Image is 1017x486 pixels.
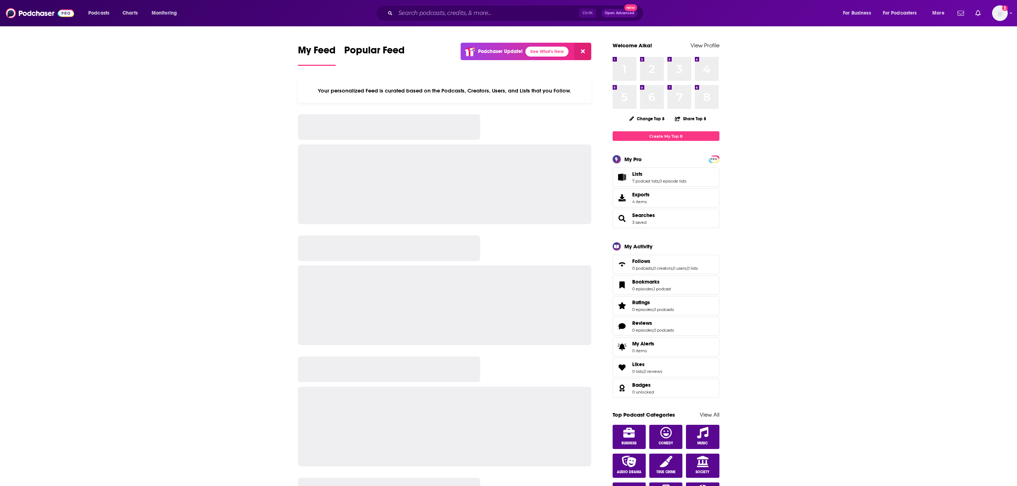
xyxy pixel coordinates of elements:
[632,212,655,218] a: Searches
[632,307,653,312] a: 0 episodes
[632,361,645,368] span: Likes
[118,7,142,19] a: Charts
[843,8,871,18] span: For Business
[632,320,652,326] span: Reviews
[659,179,659,184] span: ,
[632,191,650,198] span: Exports
[478,48,523,54] p: Podchaser Update!
[654,286,671,291] a: 1 podcast
[654,307,674,312] a: 0 podcasts
[632,382,654,388] a: Badges
[632,299,674,306] a: Ratings
[613,168,719,187] span: Lists
[613,454,646,478] a: Audio Drama
[691,42,719,49] a: View Profile
[624,156,642,163] div: My Pro
[675,112,707,126] button: Share Top 8
[152,8,177,18] span: Monitoring
[644,369,662,374] a: 0 reviews
[613,209,719,228] span: Searches
[632,369,643,374] a: 0 lists
[696,470,709,474] span: Society
[122,8,138,18] span: Charts
[615,213,629,223] a: Searches
[686,425,719,449] a: Music
[88,8,109,18] span: Podcasts
[672,266,673,271] span: ,
[632,382,651,388] span: Badges
[632,179,659,184] a: 7 podcast lists
[525,47,568,57] a: See What's New
[649,425,683,449] a: Comedy
[344,44,405,60] span: Popular Feed
[659,441,673,445] span: Comedy
[973,7,984,19] a: Show notifications dropdown
[632,299,650,306] span: Ratings
[632,361,662,368] a: Likes
[632,390,654,395] a: 0 unlocked
[686,454,719,478] a: Society
[632,320,674,326] a: Reviews
[656,470,676,474] span: True Crime
[613,337,719,356] a: My Alerts
[613,317,719,336] span: Reviews
[613,296,719,315] span: Ratings
[624,4,637,11] span: New
[632,340,654,347] span: My Alerts
[686,266,687,271] span: ,
[697,441,708,445] span: Music
[622,441,636,445] span: Business
[395,7,579,19] input: Search podcasts, credits, & more...
[298,44,336,66] a: My Feed
[653,266,672,271] a: 0 creators
[955,7,967,19] a: Show notifications dropdown
[579,9,596,18] span: Ctrl K
[838,7,880,19] button: open menu
[632,348,654,353] span: 0 items
[602,9,638,17] button: Open AdvancedNew
[613,379,719,398] span: Badges
[992,5,1008,21] button: Show profile menu
[613,411,675,418] a: Top Podcast Categories
[613,188,719,207] a: Exports
[659,179,686,184] a: 0 episode lists
[613,255,719,274] span: Follows
[617,470,641,474] span: Audio Drama
[6,6,74,20] img: Podchaser - Follow, Share and Rate Podcasts
[632,328,653,333] a: 0 episodes
[615,259,629,269] a: Follows
[298,44,336,60] span: My Feed
[613,131,719,141] a: Create My Top 8
[615,172,629,182] a: Lists
[932,8,944,18] span: More
[613,425,646,449] a: Business
[615,363,629,373] a: Likes
[700,411,719,418] a: View All
[992,5,1008,21] span: Logged in as AlkaNara
[615,193,629,203] span: Exports
[632,258,650,264] span: Follows
[613,42,652,49] a: Welcome Alka!
[992,5,1008,21] img: User Profile
[147,7,186,19] button: open menu
[687,266,698,271] a: 0 lists
[654,328,674,333] a: 0 podcasts
[883,8,917,18] span: For Podcasters
[615,301,629,311] a: Ratings
[613,358,719,377] span: Likes
[615,342,629,352] span: My Alerts
[632,199,650,204] span: 4 items
[632,220,646,225] a: 3 saved
[632,279,660,285] span: Bookmarks
[652,266,653,271] span: ,
[878,7,927,19] button: open menu
[605,11,634,15] span: Open Advanced
[625,114,669,123] button: Change Top 8
[613,275,719,295] span: Bookmarks
[383,5,650,21] div: Search podcasts, credits, & more...
[649,454,683,478] a: True Crime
